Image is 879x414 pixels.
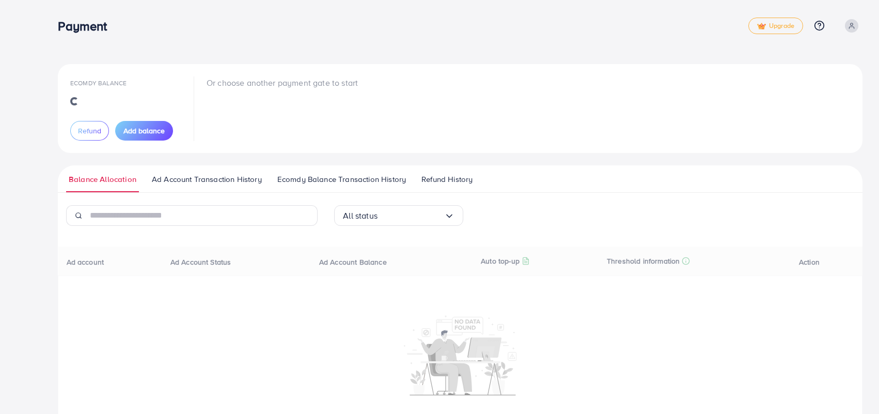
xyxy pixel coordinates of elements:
[115,121,173,141] button: Add balance
[421,174,473,185] span: Refund History
[378,208,444,224] input: Search for option
[748,18,803,34] a: tickUpgrade
[70,79,127,87] span: Ecomdy Balance
[58,19,115,34] h3: Payment
[277,174,406,185] span: Ecomdy Balance Transaction History
[207,76,358,89] p: Or choose another payment gate to start
[78,126,101,136] span: Refund
[334,205,463,226] div: Search for option
[757,22,794,30] span: Upgrade
[123,126,165,136] span: Add balance
[152,174,262,185] span: Ad Account Transaction History
[70,121,109,141] button: Refund
[343,208,378,224] span: All status
[69,174,136,185] span: Balance Allocation
[757,23,766,30] img: tick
